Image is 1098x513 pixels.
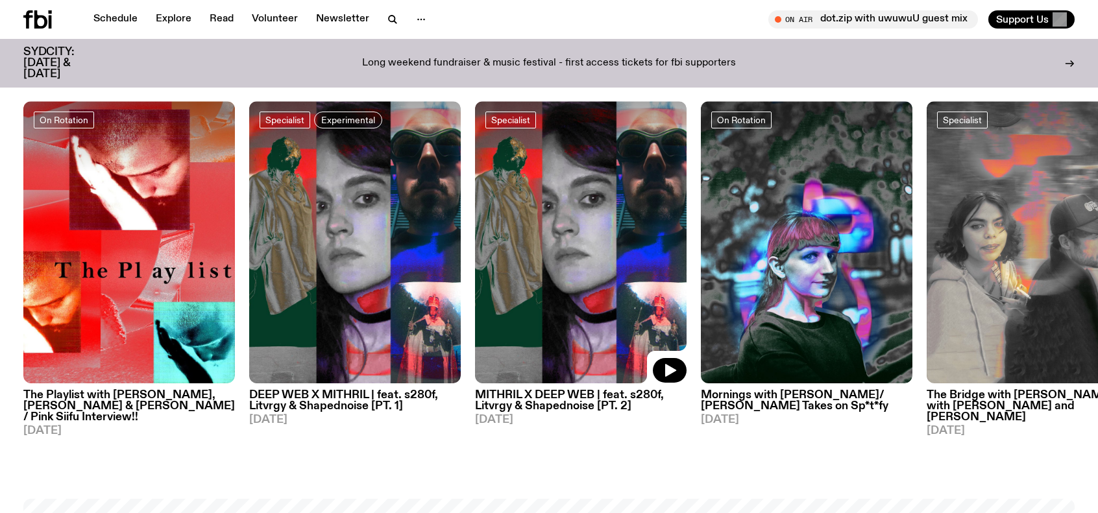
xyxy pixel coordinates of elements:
a: Experimental [314,112,382,128]
h3: SYDCITY: [DATE] & [DATE] [23,47,106,80]
a: On Rotation [34,112,94,128]
h3: Mornings with [PERSON_NAME]/ [PERSON_NAME] Takes on Sp*t*fy [701,390,912,412]
a: The Playlist with [PERSON_NAME], [PERSON_NAME] & [PERSON_NAME] / Pink Siifu Interview!![DATE] [23,383,235,436]
h3: MITHRIL X DEEP WEB | feat. s280f, Litvrgy & Shapednoise [PT. 2] [475,390,687,412]
a: Read [202,10,241,29]
span: On Rotation [40,115,88,125]
span: [DATE] [701,414,912,425]
span: Specialist [943,115,982,125]
a: On Rotation [711,112,772,128]
span: [DATE] [249,414,461,425]
p: Long weekend fundraiser & music festival - first access tickets for fbi supporters [362,58,736,69]
span: Experimental [321,115,375,125]
a: Specialist [485,112,536,128]
a: Mornings with [PERSON_NAME]/ [PERSON_NAME] Takes on Sp*t*fy[DATE] [701,383,912,425]
span: [DATE] [475,414,687,425]
span: [DATE] [23,425,235,436]
h3: DEEP WEB X MITHRIL | feat. s280f, Litvrgy & Shapednoise [PT. 1] [249,390,461,412]
button: Support Us [988,10,1075,29]
a: Newsletter [308,10,377,29]
span: Specialist [265,115,304,125]
a: Specialist [937,112,988,128]
a: MITHRIL X DEEP WEB | feat. s280f, Litvrgy & Shapednoise [PT. 2][DATE] [475,383,687,425]
span: Support Us [996,14,1049,25]
span: Specialist [491,115,530,125]
h3: The Playlist with [PERSON_NAME], [PERSON_NAME] & [PERSON_NAME] / Pink Siifu Interview!! [23,390,235,423]
img: The cover image for this episode of The Playlist, featuring the title of the show as well as the ... [23,101,235,383]
a: Schedule [86,10,145,29]
a: DEEP WEB X MITHRIL | feat. s280f, Litvrgy & Shapednoise [PT. 1][DATE] [249,383,461,425]
a: Explore [148,10,199,29]
span: On Rotation [717,115,766,125]
button: On Airdot.zip with uwuwuU guest mix [768,10,978,29]
a: Volunteer [244,10,306,29]
a: Specialist [260,112,310,128]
